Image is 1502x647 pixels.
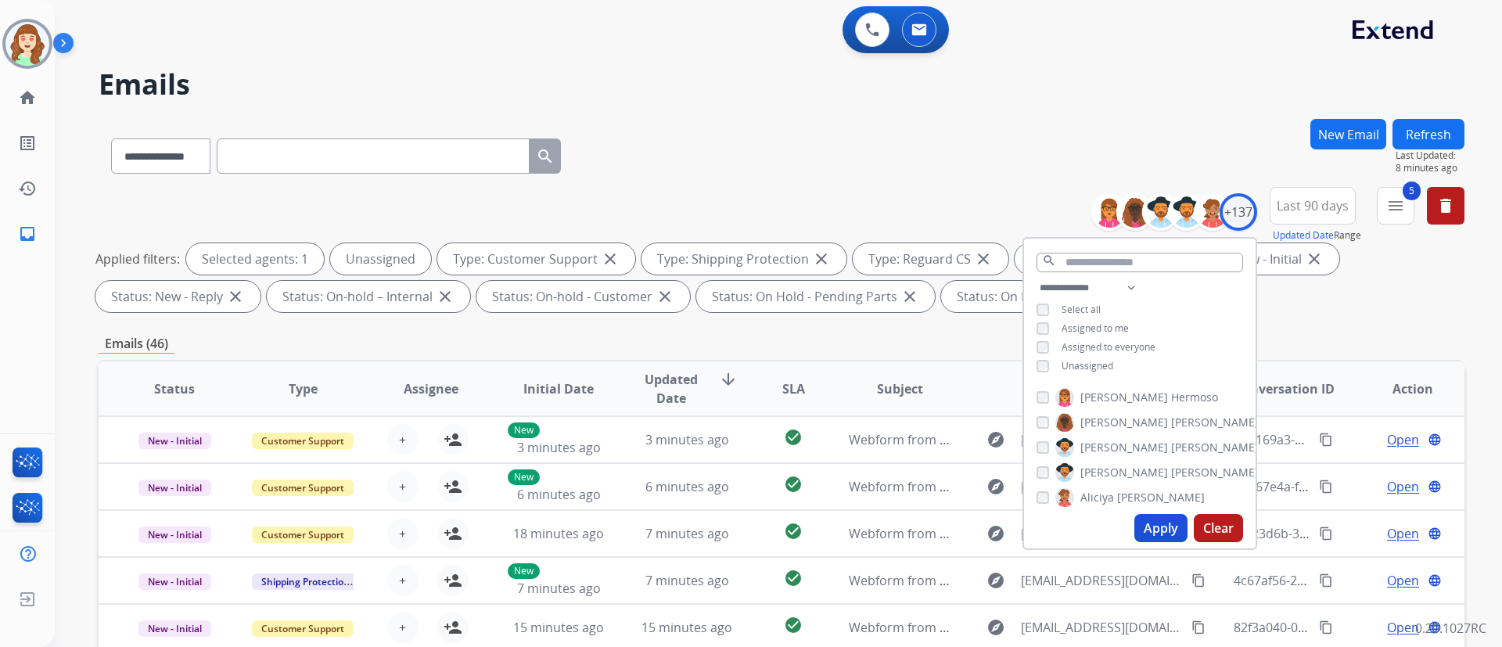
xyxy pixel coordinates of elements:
[900,287,919,306] mat-icon: close
[974,250,993,268] mat-icon: close
[1117,490,1205,505] span: [PERSON_NAME]
[1270,187,1356,225] button: Last 90 days
[444,571,462,590] mat-icon: person_add
[5,22,49,66] img: avatar
[1305,250,1324,268] mat-icon: close
[1386,196,1405,215] mat-icon: menu
[99,334,174,354] p: Emails (46)
[186,243,324,275] div: Selected agents: 1
[1134,514,1188,542] button: Apply
[154,379,195,398] span: Status
[1234,572,1472,589] span: 4c67af56-23ad-4d23-a24c-d4116040a876
[267,281,470,312] div: Status: On-hold – Internal
[812,250,831,268] mat-icon: close
[1428,573,1442,588] mat-icon: language
[444,430,462,449] mat-icon: person_add
[1021,430,1182,449] span: [PERSON_NAME][EMAIL_ADDRESS][PERSON_NAME][DOMAIN_NAME]
[641,619,732,636] span: 15 minutes ago
[517,439,601,456] span: 3 minutes ago
[1080,440,1168,455] span: [PERSON_NAME]
[1015,243,1168,275] div: Status: Open - All
[656,287,674,306] mat-icon: close
[138,480,211,496] span: New - Initial
[1191,620,1206,634] mat-icon: content_copy
[138,433,211,449] span: New - Initial
[1428,433,1442,447] mat-icon: language
[1234,379,1335,398] span: Conversation ID
[444,524,462,543] mat-icon: person_add
[784,428,803,447] mat-icon: check_circle
[1171,440,1259,455] span: [PERSON_NAME]
[387,612,419,643] button: +
[252,480,354,496] span: Customer Support
[1171,390,1218,405] span: Hermoso
[986,524,1005,543] mat-icon: explore
[1021,524,1182,543] span: [EMAIL_ADDRESS][DOMAIN_NAME]
[138,573,211,590] span: New - Initial
[1319,620,1333,634] mat-icon: content_copy
[1042,253,1056,268] mat-icon: search
[252,527,354,543] span: Customer Support
[387,424,419,455] button: +
[784,522,803,541] mat-icon: check_circle
[1171,465,1259,480] span: [PERSON_NAME]
[1234,619,1471,636] span: 82f3a040-0445-4828-8303-19afb82b1db9
[399,477,406,496] span: +
[784,475,803,494] mat-icon: check_circle
[1062,303,1101,316] span: Select all
[784,616,803,634] mat-icon: check_circle
[508,422,540,438] p: New
[1415,619,1486,638] p: 0.20.1027RC
[941,281,1151,312] div: Status: On Hold - Servicers
[696,281,935,312] div: Status: On Hold - Pending Parts
[986,477,1005,496] mat-icon: explore
[849,478,1203,495] span: Webform from [EMAIL_ADDRESS][DOMAIN_NAME] on [DATE]
[784,569,803,588] mat-icon: check_circle
[444,618,462,637] mat-icon: person_add
[719,370,738,389] mat-icon: arrow_downward
[1273,228,1361,242] span: Range
[601,250,620,268] mat-icon: close
[437,243,635,275] div: Type: Customer Support
[252,620,354,637] span: Customer Support
[1319,527,1333,541] mat-icon: content_copy
[1319,573,1333,588] mat-icon: content_copy
[645,431,729,448] span: 3 minutes ago
[849,619,1203,636] span: Webform from [EMAIL_ADDRESS][DOMAIN_NAME] on [DATE]
[1062,340,1155,354] span: Assigned to everyone
[508,563,540,579] p: New
[138,620,211,637] span: New - Initial
[1428,527,1442,541] mat-icon: language
[1387,618,1419,637] span: Open
[508,469,540,485] p: New
[387,518,419,549] button: +
[399,571,406,590] span: +
[1273,229,1334,242] button: Updated Date
[877,379,923,398] span: Subject
[1080,415,1168,430] span: [PERSON_NAME]
[1387,430,1419,449] span: Open
[1377,187,1414,225] button: 5
[1021,618,1182,637] span: [EMAIL_ADDRESS][DOMAIN_NAME]
[1336,361,1464,416] th: Action
[1194,514,1243,542] button: Clear
[1387,524,1419,543] span: Open
[387,565,419,596] button: +
[645,525,729,542] span: 7 minutes ago
[289,379,318,398] span: Type
[1428,480,1442,494] mat-icon: language
[1403,182,1421,200] span: 5
[513,525,604,542] span: 18 minutes ago
[517,486,601,503] span: 6 minutes ago
[138,527,211,543] span: New - Initial
[1080,390,1168,405] span: [PERSON_NAME]
[849,572,1203,589] span: Webform from [EMAIL_ADDRESS][DOMAIN_NAME] on [DATE]
[399,430,406,449] span: +
[986,618,1005,637] mat-icon: explore
[1171,415,1259,430] span: [PERSON_NAME]
[853,243,1008,275] div: Type: Reguard CS
[517,580,601,597] span: 7 minutes ago
[1021,571,1182,590] span: [EMAIL_ADDRESS][DOMAIN_NAME]
[18,225,37,243] mat-icon: inbox
[641,243,846,275] div: Type: Shipping Protection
